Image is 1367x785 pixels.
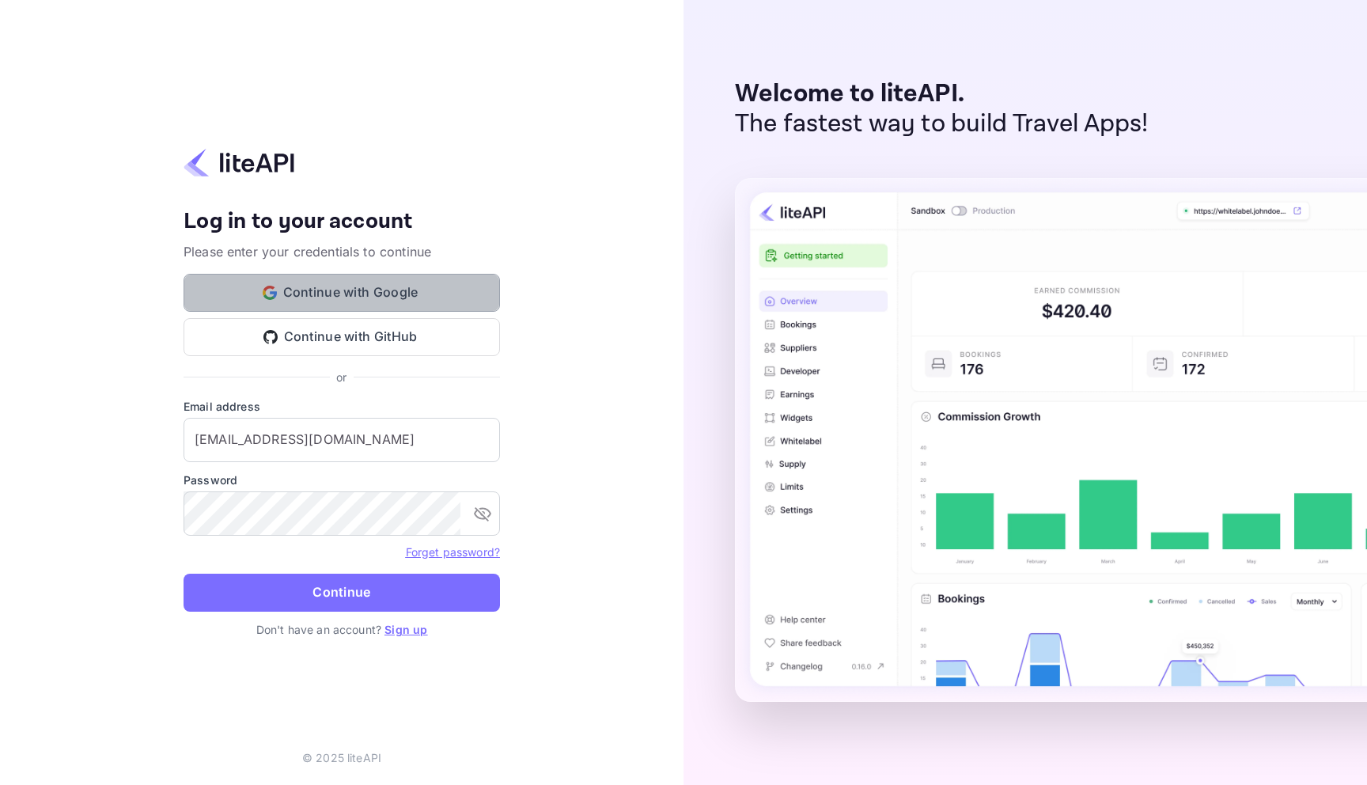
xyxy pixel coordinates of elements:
button: Continue [184,574,500,612]
p: The fastest way to build Travel Apps! [735,109,1149,139]
a: Forget password? [406,544,500,559]
p: or [336,369,346,385]
p: Welcome to liteAPI. [735,79,1149,109]
label: Email address [184,398,500,415]
button: toggle password visibility [467,498,498,529]
h4: Log in to your account [184,208,500,236]
img: liteapi [184,147,294,178]
label: Password [184,472,500,488]
button: Continue with GitHub [184,318,500,356]
input: Enter your email address [184,418,500,462]
p: Don't have an account? [184,621,500,638]
a: Sign up [384,623,427,636]
p: Please enter your credentials to continue [184,242,500,261]
button: Continue with Google [184,274,500,312]
p: © 2025 liteAPI [302,749,381,766]
a: Forget password? [406,545,500,559]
